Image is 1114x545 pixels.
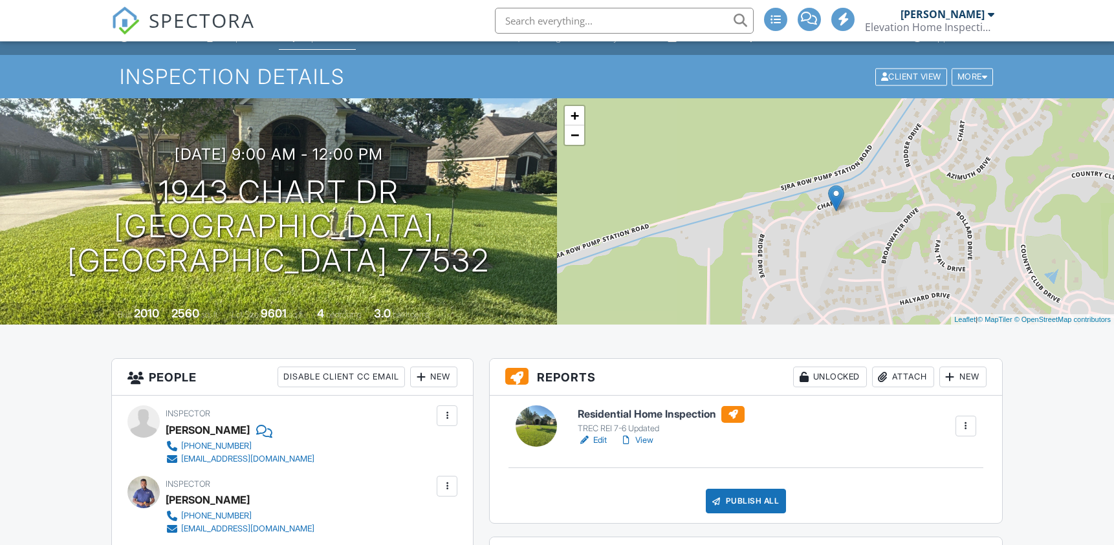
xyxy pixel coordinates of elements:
h1: Inspection Details [120,65,994,88]
img: The Best Home Inspection Software - Spectora [111,6,140,35]
a: Client View [874,71,950,81]
a: [PHONE_NUMBER] [166,509,314,522]
h3: [DATE] 9:00 am - 12:00 pm [175,145,383,163]
h3: Reports [490,359,1002,396]
a: Zoom out [565,125,584,145]
span: Lot Size [232,310,259,319]
div: 4 [317,306,324,320]
div: [PERSON_NAME] [166,490,250,509]
div: More [952,68,994,85]
div: Publish All [706,489,787,513]
span: Built [118,310,132,319]
a: © MapTiler [977,315,1012,323]
span: Inspector [166,409,210,418]
a: © OpenStreetMap contributors [1014,315,1111,323]
span: sq.ft. [289,310,305,319]
div: 9601 [261,306,287,320]
div: 2560 [171,306,199,320]
div: [PHONE_NUMBER] [181,511,252,521]
h1: 1943 Chart Dr [GEOGRAPHIC_DATA], [GEOGRAPHIC_DATA] 77532 [21,175,536,277]
div: Elevation Home Inspections [865,21,994,34]
a: Edit [578,434,607,447]
div: New [939,367,987,387]
a: Zoom in [565,106,584,125]
div: [PERSON_NAME] [166,420,250,440]
div: Attach [872,367,934,387]
div: [EMAIL_ADDRESS][DOMAIN_NAME] [181,454,314,464]
div: New [410,367,457,387]
div: 3.0 [374,306,391,320]
div: [PERSON_NAME] [901,8,985,21]
h6: Residential Home Inspection [578,406,745,423]
span: bedrooms [326,310,362,319]
span: Inspector [166,479,210,489]
a: [EMAIL_ADDRESS][DOMAIN_NAME] [166,453,314,465]
div: | [951,314,1114,325]
a: Residential Home Inspection TREC REI 7-6 Updated [578,406,745,434]
input: Search everything... [495,8,754,34]
a: View [620,434,653,447]
div: Disable Client CC Email [278,367,405,387]
span: SPECTORA [149,6,255,34]
a: [EMAIL_ADDRESS][DOMAIN_NAME] [166,522,314,535]
h3: People [112,359,473,396]
span: sq. ft. [201,310,219,319]
span: bathrooms [393,310,430,319]
div: Client View [875,68,947,85]
a: Leaflet [954,315,976,323]
a: [PHONE_NUMBER] [166,440,314,453]
div: [PHONE_NUMBER] [181,441,252,451]
div: [EMAIL_ADDRESS][DOMAIN_NAME] [181,524,314,534]
div: TREC REI 7-6 Updated [578,423,745,434]
div: 2010 [134,306,159,320]
div: Unlocked [793,367,867,387]
a: SPECTORA [111,17,255,45]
